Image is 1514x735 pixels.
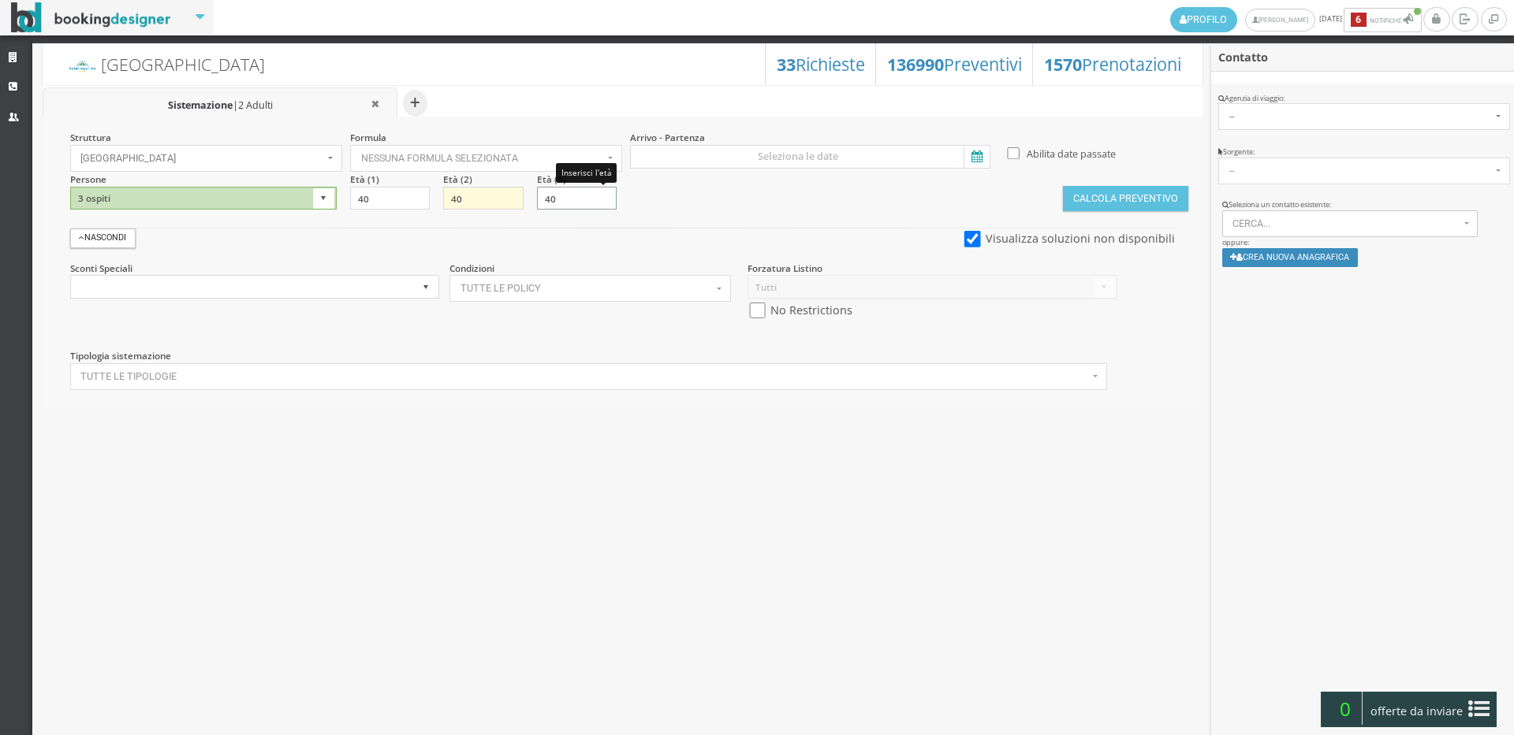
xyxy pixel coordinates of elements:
span: -- [1229,111,1492,122]
button: 6Notifiche [1344,8,1422,32]
img: BookingDesigner.com [11,2,171,33]
div: oppure: [1211,200,1514,277]
button: -- [1218,103,1510,130]
button: -- [1218,158,1510,184]
button: Cerca... [1222,210,1479,237]
a: [PERSON_NAME] [1245,9,1315,32]
span: -- [1229,165,1492,176]
span: Cerca... [1232,218,1460,229]
div: Sorgente: [1218,147,1507,158]
span: offerte da inviare [1366,699,1468,724]
div: Agenzia di viaggio: [1218,94,1507,104]
b: 6 [1351,13,1367,27]
a: Profilo [1170,7,1237,32]
span: 0 [1328,692,1363,725]
b: Contatto [1218,50,1268,65]
button: Crea nuova anagrafica [1222,248,1359,266]
div: Seleziona un contatto esistente: [1222,200,1504,210]
span: [DATE] [1170,7,1423,32]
